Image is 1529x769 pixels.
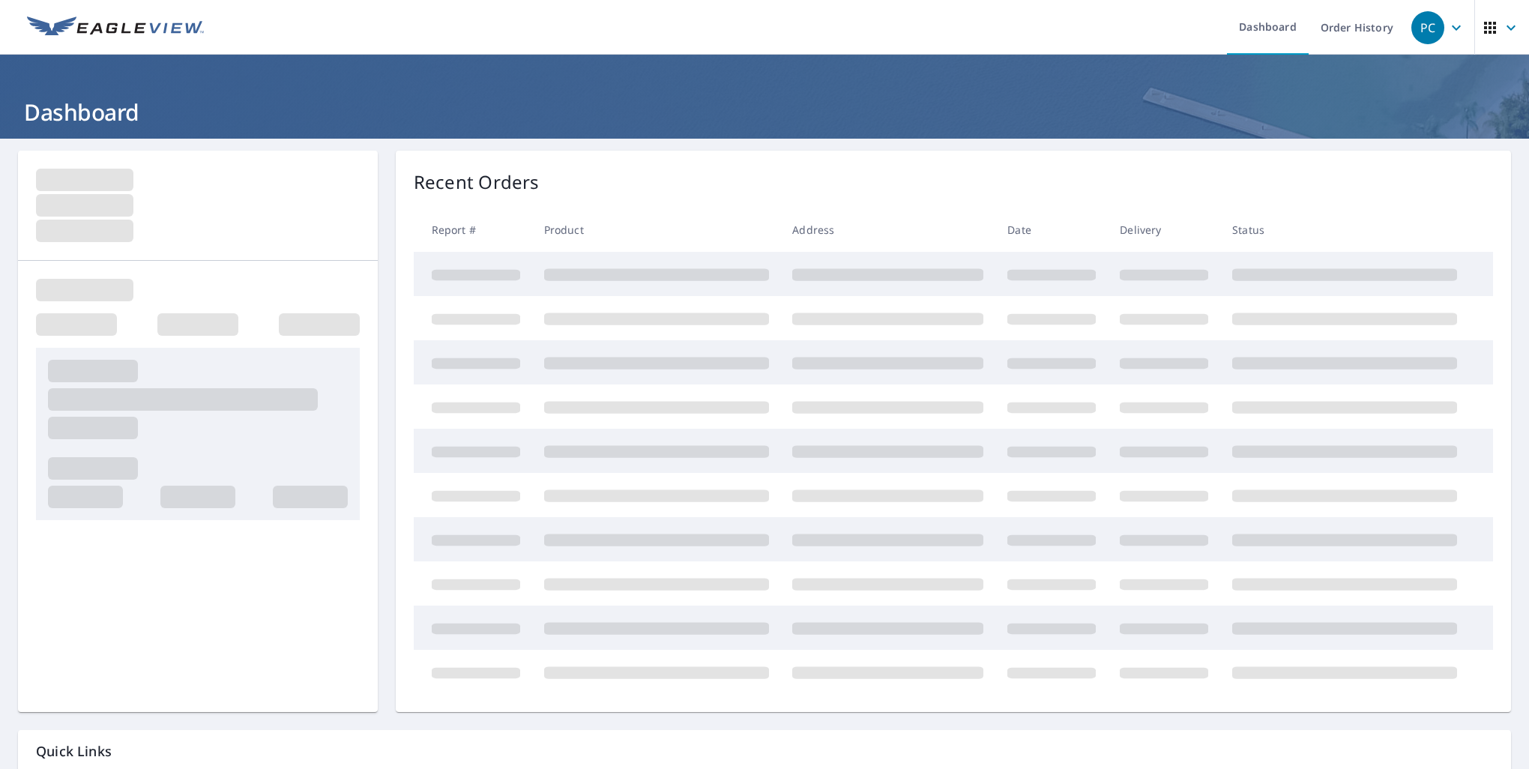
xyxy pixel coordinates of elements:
[780,208,995,252] th: Address
[18,97,1511,127] h1: Dashboard
[1108,208,1220,252] th: Delivery
[36,742,1493,761] p: Quick Links
[27,16,204,39] img: EV Logo
[414,169,540,196] p: Recent Orders
[532,208,781,252] th: Product
[1411,11,1444,44] div: PC
[995,208,1108,252] th: Date
[1220,208,1469,252] th: Status
[414,208,532,252] th: Report #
